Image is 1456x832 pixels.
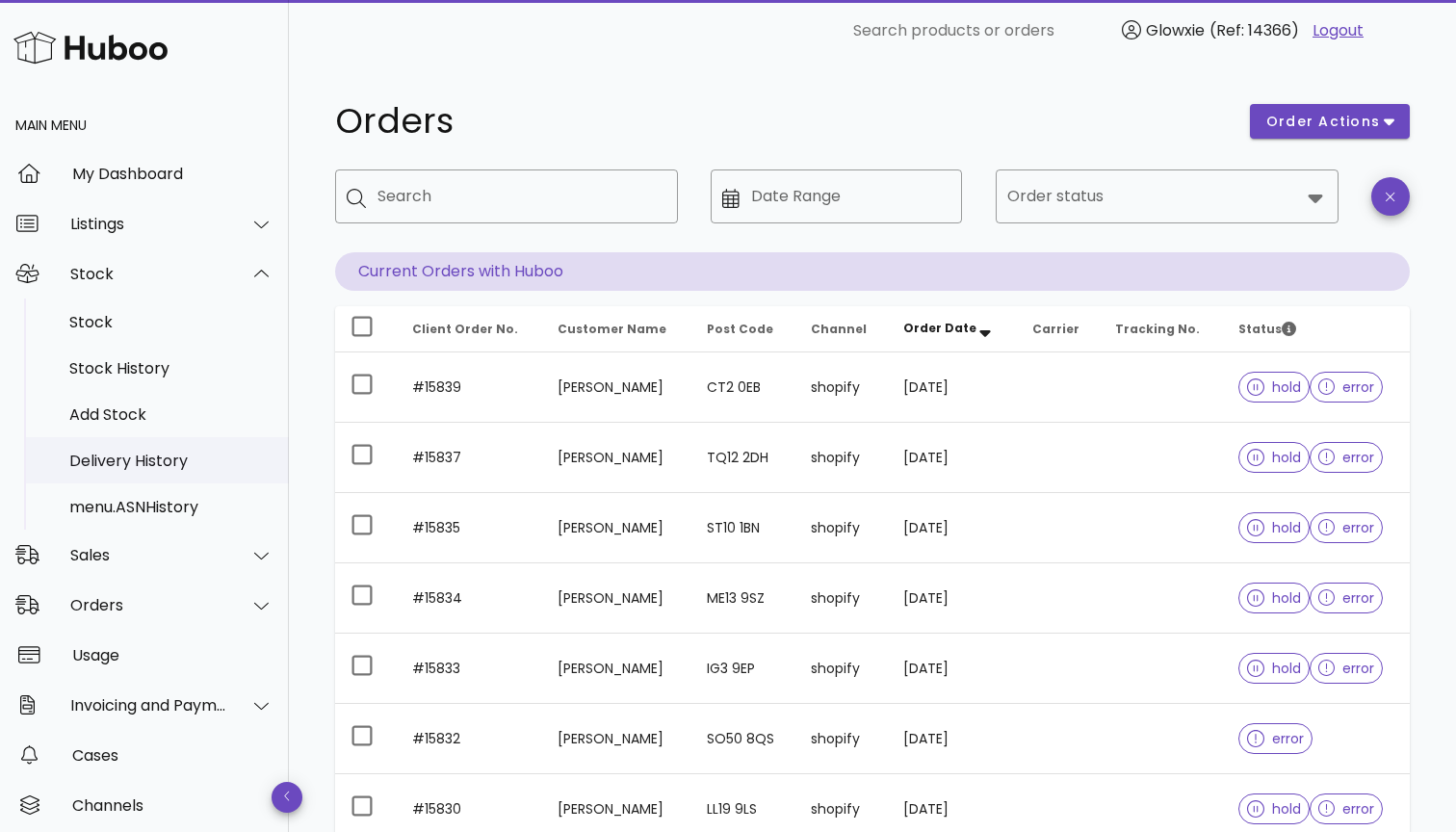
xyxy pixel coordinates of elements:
[69,452,273,470] div: Delivery History
[1318,591,1375,605] span: error
[542,634,690,704] td: [PERSON_NAME]
[1313,19,1364,42] a: Logout
[542,423,690,493] td: [PERSON_NAME]
[542,493,690,563] td: [PERSON_NAME]
[72,646,273,664] div: Usage
[397,306,542,352] th: Client Order No.
[69,359,273,377] div: Stock History
[1247,380,1301,394] span: hold
[1318,802,1375,816] span: error
[1247,662,1301,675] span: hold
[1250,104,1410,139] button: order actions
[795,306,888,352] th: Channel
[1265,112,1381,132] span: order actions
[1032,321,1079,337] span: Carrier
[691,493,796,563] td: ST10 1BN
[70,215,227,233] div: Listings
[397,634,542,704] td: #15833
[996,169,1339,223] div: Order status
[795,563,888,634] td: shopify
[1115,321,1200,337] span: Tracking No.
[69,498,273,516] div: menu.ASNHistory
[795,704,888,774] td: shopify
[13,27,168,68] img: Huboo Logo
[69,313,273,331] div: Stock
[691,563,796,634] td: ME13 9SZ
[542,704,690,774] td: [PERSON_NAME]
[69,405,273,424] div: Add Stock
[1209,19,1299,41] span: (Ref: 14366)
[335,104,1227,139] h1: Orders
[542,563,690,634] td: [PERSON_NAME]
[1318,521,1375,534] span: error
[795,493,888,563] td: shopify
[691,352,796,423] td: CT2 0EB
[1247,802,1301,816] span: hold
[888,423,1017,493] td: [DATE]
[1247,732,1304,745] span: error
[542,306,690,352] th: Customer Name
[397,493,542,563] td: #15835
[1100,306,1223,352] th: Tracking No.
[691,423,796,493] td: TQ12 2DH
[70,596,227,614] div: Orders
[1146,19,1205,41] span: Glowxie
[70,696,227,715] div: Invoicing and Payments
[542,352,690,423] td: [PERSON_NAME]
[795,423,888,493] td: shopify
[70,546,227,564] div: Sales
[707,321,773,337] span: Post Code
[691,634,796,704] td: IG3 9EP
[691,306,796,352] th: Post Code
[795,634,888,704] td: shopify
[70,265,227,283] div: Stock
[397,704,542,774] td: #15832
[1247,521,1301,534] span: hold
[888,704,1017,774] td: [DATE]
[888,352,1017,423] td: [DATE]
[558,321,666,337] span: Customer Name
[335,252,1410,291] p: Current Orders with Huboo
[888,306,1017,352] th: Order Date: Sorted descending. Activate to remove sorting.
[888,493,1017,563] td: [DATE]
[72,796,273,815] div: Channels
[412,321,518,337] span: Client Order No.
[811,321,867,337] span: Channel
[1318,380,1375,394] span: error
[1017,306,1100,352] th: Carrier
[903,320,976,336] span: Order Date
[397,423,542,493] td: #15837
[1318,451,1375,464] span: error
[1247,451,1301,464] span: hold
[1223,306,1410,352] th: Status
[72,746,273,765] div: Cases
[1238,321,1296,337] span: Status
[888,634,1017,704] td: [DATE]
[1247,591,1301,605] span: hold
[1318,662,1375,675] span: error
[795,352,888,423] td: shopify
[888,563,1017,634] td: [DATE]
[397,563,542,634] td: #15834
[72,165,273,183] div: My Dashboard
[691,704,796,774] td: SO50 8QS
[397,352,542,423] td: #15839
